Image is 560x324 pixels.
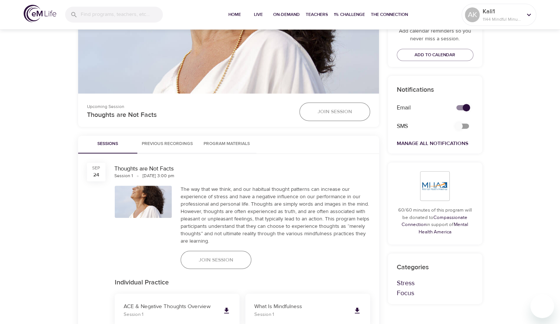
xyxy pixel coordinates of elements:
[306,11,328,18] span: Teachers
[181,186,370,245] div: The way that we think, and our habitual thought patterns can increase our experience of stress an...
[334,11,365,18] span: 1% Challenge
[397,140,468,147] a: Manage All Notifications
[142,140,193,148] span: Previous Recordings
[83,140,133,148] span: Sessions
[318,107,352,117] span: Join Session
[142,173,174,179] div: [DATE] 3:00 pm
[392,118,447,135] div: SMS
[249,11,267,18] span: Live
[397,278,473,288] p: Stress
[181,251,251,269] button: Join Session
[397,27,473,43] p: Add calendar reminders so you never miss a session.
[397,85,473,95] p: Notifications
[371,11,408,18] span: The Connection
[87,110,291,120] p: Thoughts are Not Facts
[530,294,554,318] iframe: Button to launch messaging window
[397,49,473,61] button: Add to Calendar
[24,5,56,22] img: logo
[114,173,133,179] div: Session 1
[397,288,473,298] p: Focus
[419,222,469,235] a: Mental Health America
[81,7,163,23] input: Find programs, teachers, etc...
[483,7,522,16] p: Kali1
[299,102,370,121] button: Join Session
[226,11,244,18] span: Home
[87,103,291,110] p: Upcoming Session
[124,311,217,318] p: Session 1
[465,7,480,22] div: AK
[254,311,347,318] p: Session 1
[199,256,233,265] span: Join Session
[392,99,447,117] div: Email
[273,11,300,18] span: On-Demand
[124,303,217,311] p: ACE & Negative Thoughts Overview
[92,165,100,171] div: Sep
[114,165,370,173] div: Thoughts are Not Facts
[93,171,99,179] div: 24
[202,140,252,148] span: Program Materials
[402,215,467,228] a: Compassionate Connection
[415,51,455,59] span: Add to Calendar
[483,16,522,23] p: 1144 Mindful Minutes
[254,303,347,311] p: What Is Mindfulness
[397,262,473,272] p: Categories
[397,207,473,236] p: 60/60 minutes of this program will be donated to in support of
[115,278,370,288] p: Individual Practice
